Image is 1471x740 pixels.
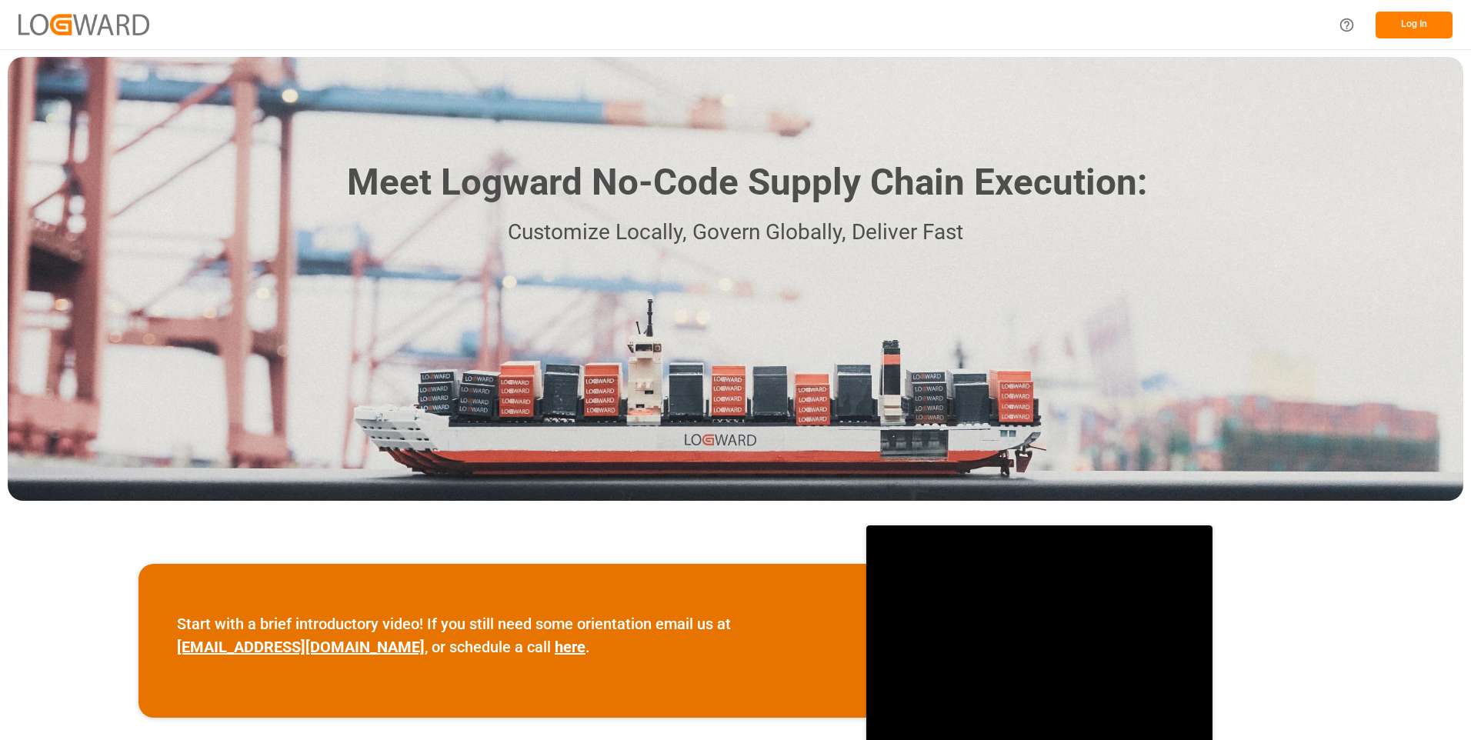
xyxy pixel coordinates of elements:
[555,638,585,656] a: here
[347,155,1147,210] h1: Meet Logward No-Code Supply Chain Execution:
[177,638,425,656] a: [EMAIL_ADDRESS][DOMAIN_NAME]
[324,215,1147,250] p: Customize Locally, Govern Globally, Deliver Fast
[1329,8,1364,42] button: Help Center
[1376,12,1453,38] button: Log In
[18,14,149,35] img: Logward_new_orange.png
[177,612,828,658] p: Start with a brief introductory video! If you still need some orientation email us at , or schedu...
